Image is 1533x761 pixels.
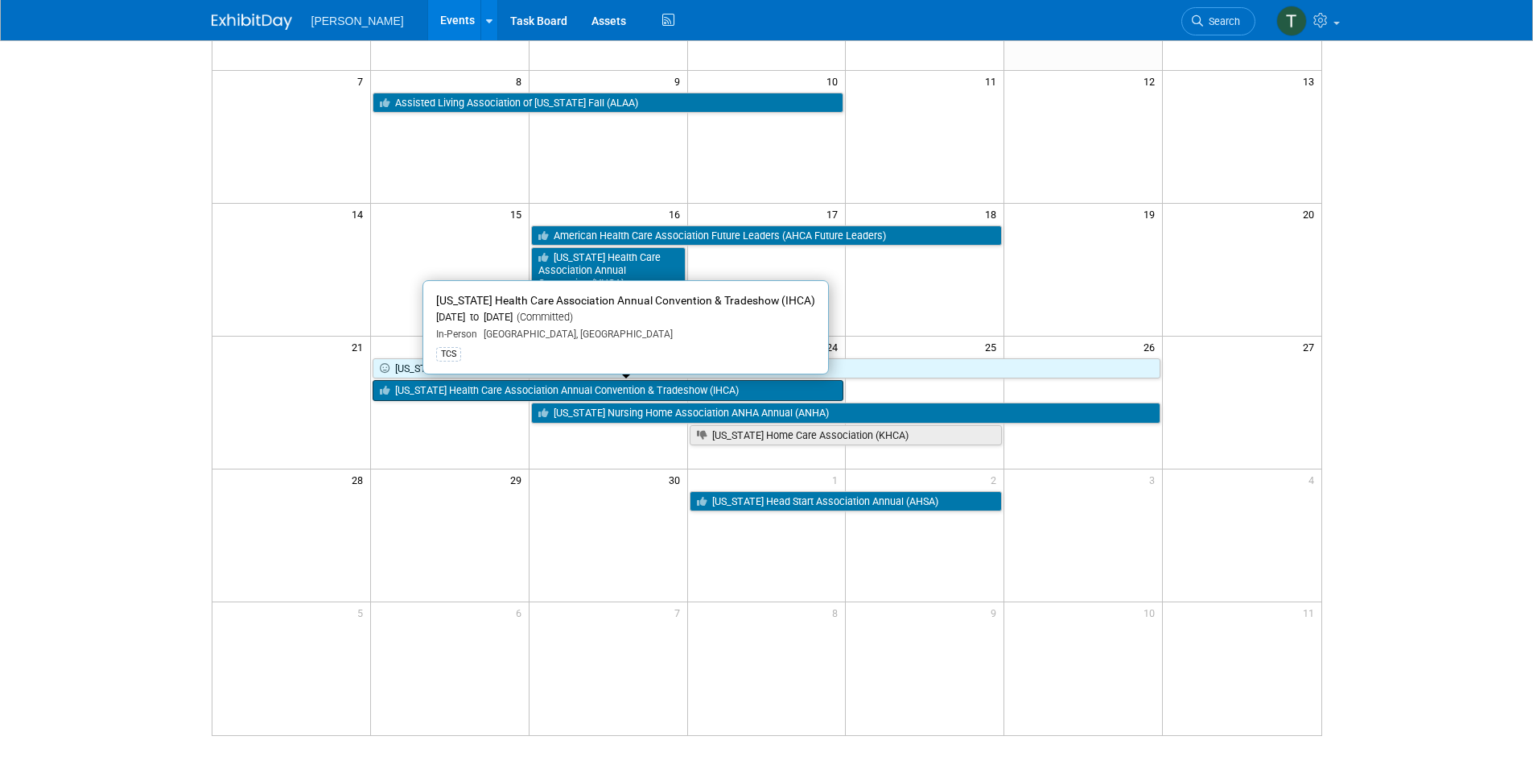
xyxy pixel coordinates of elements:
[1203,15,1240,27] span: Search
[690,425,1003,446] a: [US_STATE] Home Care Association (KHCA)
[983,204,1003,224] span: 18
[436,294,815,307] span: [US_STATE] Health Care Association Annual Convention & Tradeshow (IHCA)
[373,380,844,401] a: [US_STATE] Health Care Association Annual Convention & Tradeshow (IHCA)
[1301,71,1321,91] span: 13
[989,469,1003,490] span: 2
[830,602,845,622] span: 8
[1142,71,1162,91] span: 12
[356,71,370,91] span: 7
[667,204,687,224] span: 16
[212,14,292,30] img: ExhibitDay
[1301,337,1321,357] span: 27
[513,311,573,323] span: (Committed)
[825,71,845,91] span: 10
[1148,469,1162,490] span: 3
[1301,204,1321,224] span: 20
[825,337,845,357] span: 24
[373,358,1160,379] a: [US_STATE] Long Term Care Association Fall Conference (NDLTCA)
[989,602,1003,622] span: 9
[1181,7,1255,35] a: Search
[531,403,1160,424] a: [US_STATE] Nursing Home Association ANHA Annual (ANHA)
[514,71,529,91] span: 8
[373,93,844,114] a: Assisted Living Association of [US_STATE] Fall (ALAA)
[673,71,687,91] span: 9
[1142,337,1162,357] span: 26
[436,311,815,325] div: [DATE] to [DATE]
[436,347,461,362] div: TCS
[509,469,529,490] span: 29
[825,204,845,224] span: 17
[1276,6,1307,36] img: Traci Varon
[436,329,477,340] span: In-Person
[350,337,370,357] span: 21
[690,491,1003,512] a: [US_STATE] Head Start Association Annual (AHSA)
[509,204,529,224] span: 15
[830,469,845,490] span: 1
[667,469,687,490] span: 30
[477,329,673,340] span: [GEOGRAPHIC_DATA], [GEOGRAPHIC_DATA]
[983,71,1003,91] span: 11
[1307,469,1321,490] span: 4
[1142,602,1162,622] span: 10
[531,247,686,293] a: [US_STATE] Health Care Association Annual Convention (VHCA)
[983,337,1003,357] span: 25
[311,14,404,27] span: [PERSON_NAME]
[514,602,529,622] span: 6
[1301,602,1321,622] span: 11
[673,602,687,622] span: 7
[1142,204,1162,224] span: 19
[356,602,370,622] span: 5
[350,204,370,224] span: 14
[531,225,1003,246] a: American Health Care Association Future Leaders (AHCA Future Leaders)
[350,469,370,490] span: 28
